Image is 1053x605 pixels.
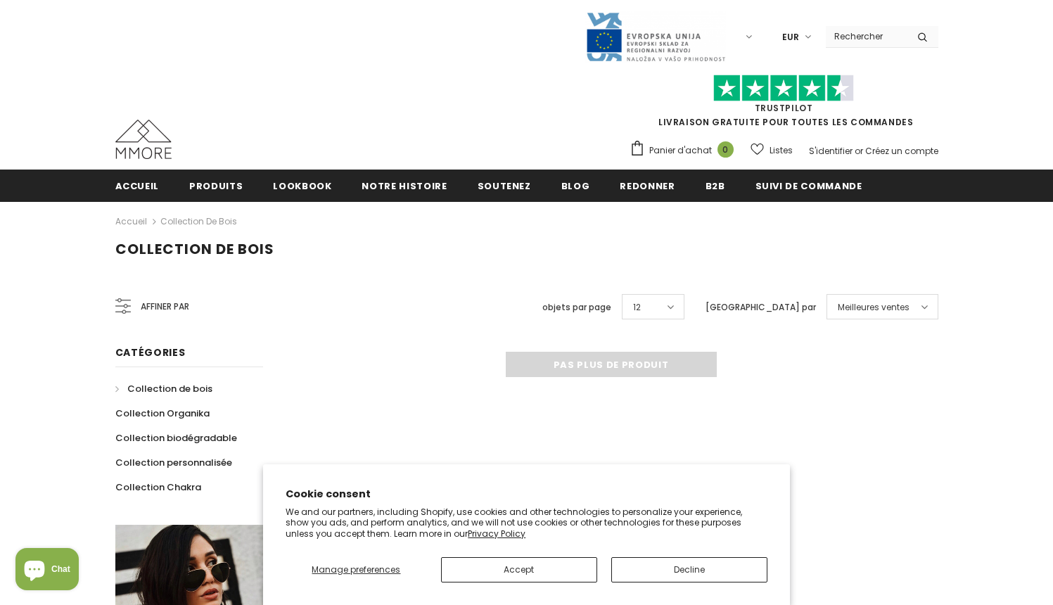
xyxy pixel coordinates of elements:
a: Privacy Policy [468,528,525,540]
button: Manage preferences [286,557,426,582]
a: Notre histoire [362,170,447,201]
span: Meilleures ventes [838,300,910,314]
span: EUR [782,30,799,44]
a: TrustPilot [755,102,813,114]
a: Produits [189,170,243,201]
span: B2B [706,179,725,193]
a: Collection Chakra [115,475,201,499]
inbox-online-store-chat: Shopify online store chat [11,548,83,594]
span: soutenez [478,179,531,193]
span: Collection de bois [127,382,212,395]
p: We and our partners, including Shopify, use cookies and other technologies to personalize your ex... [286,507,767,540]
button: Decline [611,557,767,582]
a: Listes [751,138,793,163]
label: [GEOGRAPHIC_DATA] par [706,300,816,314]
span: Lookbook [273,179,331,193]
input: Search Site [826,26,907,46]
span: Affiner par [141,299,189,314]
span: 0 [717,141,734,158]
span: Collection Chakra [115,480,201,494]
span: Blog [561,179,590,193]
span: Listes [770,144,793,158]
a: Panier d'achat 0 [630,140,741,161]
span: Collection personnalisée [115,456,232,469]
span: Notre histoire [362,179,447,193]
span: Panier d'achat [649,144,712,158]
a: Collection Organika [115,401,210,426]
a: S'identifier [809,145,853,157]
a: Lookbook [273,170,331,201]
span: 12 [633,300,641,314]
label: objets par page [542,300,611,314]
a: B2B [706,170,725,201]
a: Collection de bois [115,376,212,401]
span: Redonner [620,179,675,193]
a: soutenez [478,170,531,201]
a: Accueil [115,213,147,230]
a: Suivi de commande [755,170,862,201]
span: LIVRAISON GRATUITE POUR TOUTES LES COMMANDES [630,81,938,128]
a: Javni Razpis [585,30,726,42]
h2: Cookie consent [286,487,767,502]
a: Collection de bois [160,215,237,227]
span: Collection Organika [115,407,210,420]
a: Accueil [115,170,160,201]
a: Créez un compte [865,145,938,157]
span: Collection de bois [115,239,274,259]
button: Accept [441,557,597,582]
span: Manage preferences [312,563,400,575]
img: Javni Razpis [585,11,726,63]
a: Collection personnalisée [115,450,232,475]
a: Redonner [620,170,675,201]
img: Cas MMORE [115,120,172,159]
img: Faites confiance aux étoiles pilotes [713,75,854,102]
a: Collection biodégradable [115,426,237,450]
a: Blog [561,170,590,201]
span: Collection biodégradable [115,431,237,445]
span: or [855,145,863,157]
span: Suivi de commande [755,179,862,193]
span: Catégories [115,345,186,359]
span: Accueil [115,179,160,193]
span: Produits [189,179,243,193]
